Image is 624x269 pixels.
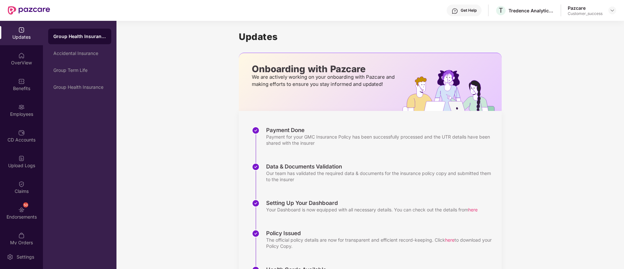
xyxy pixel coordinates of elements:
[18,27,25,33] img: svg+xml;base64,PHN2ZyBpZD0iVXBkYXRlZCIgeG1sbnM9Imh0dHA6Ly93d3cudzMub3JnLzIwMDAvc3ZnIiB3aWR0aD0iMj...
[18,155,25,162] img: svg+xml;base64,PHN2ZyBpZD0iVXBsb2FkX0xvZ3MiIGRhdGEtbmFtZT0iVXBsb2FkIExvZ3MiIHhtbG5zPSJodHRwOi8vd3...
[499,7,503,14] span: T
[568,5,603,11] div: Pazcare
[18,181,25,187] img: svg+xml;base64,PHN2ZyBpZD0iQ2xhaW0iIHhtbG5zPSJodHRwOi8vd3d3LnczLm9yZy8yMDAwL3N2ZyIgd2lkdGg9IjIwIi...
[239,31,502,42] h1: Updates
[266,163,495,170] div: Data & Documents Validation
[8,6,50,15] img: New Pazcare Logo
[18,232,25,239] img: svg+xml;base64,PHN2ZyBpZD0iTXlfT3JkZXJzIiBkYXRhLW5hbWU9Ik15IE9yZGVycyIgeG1sbnM9Imh0dHA6Ly93d3cudz...
[252,66,397,72] p: Onboarding with Pazcare
[266,207,478,213] div: Your Dashboard is now equipped with all necessary details. You can check out the details from
[53,51,106,56] div: Accidental Insurance
[461,8,477,13] div: Get Help
[568,11,603,16] div: Customer_success
[266,170,495,182] div: Our team has validated the required data & documents for the insurance policy copy and submitted ...
[23,202,28,208] div: 50
[18,207,25,213] img: svg+xml;base64,PHN2ZyBpZD0iRW5kb3JzZW1lbnRzIiB4bWxucz0iaHR0cDovL3d3dy53My5vcmcvMjAwMC9zdmciIHdpZH...
[468,207,478,212] span: here
[252,163,260,171] img: svg+xml;base64,PHN2ZyBpZD0iU3RlcC1Eb25lLTMyeDMyIiB4bWxucz0iaHR0cDovL3d3dy53My5vcmcvMjAwMC9zdmciIH...
[15,254,36,260] div: Settings
[18,129,25,136] img: svg+xml;base64,PHN2ZyBpZD0iQ0RfQWNjb3VudHMiIGRhdGEtbmFtZT0iQ0QgQWNjb3VudHMiIHhtbG5zPSJodHRwOi8vd3...
[610,8,615,13] img: svg+xml;base64,PHN2ZyBpZD0iRHJvcGRvd24tMzJ4MzIiIHhtbG5zPSJodHRwOi8vd3d3LnczLm9yZy8yMDAwL3N2ZyIgd2...
[266,237,495,249] div: The official policy details are now for transparent and efficient record-keeping. Click to downlo...
[7,254,13,260] img: svg+xml;base64,PHN2ZyBpZD0iU2V0dGluZy0yMHgyMCIgeG1sbnM9Imh0dHA6Ly93d3cudzMub3JnLzIwMDAvc3ZnIiB3aW...
[53,68,106,73] div: Group Term Life
[18,78,25,85] img: svg+xml;base64,PHN2ZyBpZD0iQmVuZWZpdHMiIHhtbG5zPSJodHRwOi8vd3d3LnczLm9yZy8yMDAwL3N2ZyIgd2lkdGg9Ij...
[53,85,106,90] div: Group Health Insurance
[266,127,495,134] div: Payment Done
[266,134,495,146] div: Payment for your GMC Insurance Policy has been successfully processed and the UTR details have be...
[402,70,502,111] img: hrOnboarding
[452,8,458,14] img: svg+xml;base64,PHN2ZyBpZD0iSGVscC0zMngzMiIgeG1sbnM9Imh0dHA6Ly93d3cudzMub3JnLzIwMDAvc3ZnIiB3aWR0aD...
[53,33,106,40] div: Group Health Insurance
[18,104,25,110] img: svg+xml;base64,PHN2ZyBpZD0iRW1wbG95ZWVzIiB4bWxucz0iaHR0cDovL3d3dy53My5vcmcvMjAwMC9zdmciIHdpZHRoPS...
[509,7,554,14] div: Tredence Analytics Solutions Private Limited
[252,230,260,237] img: svg+xml;base64,PHN2ZyBpZD0iU3RlcC1Eb25lLTMyeDMyIiB4bWxucz0iaHR0cDovL3d3dy53My5vcmcvMjAwMC9zdmciIH...
[252,74,397,88] p: We are actively working on your onboarding with Pazcare and making efforts to ensure you stay inf...
[266,199,478,207] div: Setting Up Your Dashboard
[252,127,260,134] img: svg+xml;base64,PHN2ZyBpZD0iU3RlcC1Eb25lLTMyeDMyIiB4bWxucz0iaHR0cDovL3d3dy53My5vcmcvMjAwMC9zdmciIH...
[445,237,454,243] span: here
[18,52,25,59] img: svg+xml;base64,PHN2ZyBpZD0iSG9tZSIgeG1sbnM9Imh0dHA6Ly93d3cudzMub3JnLzIwMDAvc3ZnIiB3aWR0aD0iMjAiIG...
[252,199,260,207] img: svg+xml;base64,PHN2ZyBpZD0iU3RlcC1Eb25lLTMyeDMyIiB4bWxucz0iaHR0cDovL3d3dy53My5vcmcvMjAwMC9zdmciIH...
[266,230,495,237] div: Policy Issued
